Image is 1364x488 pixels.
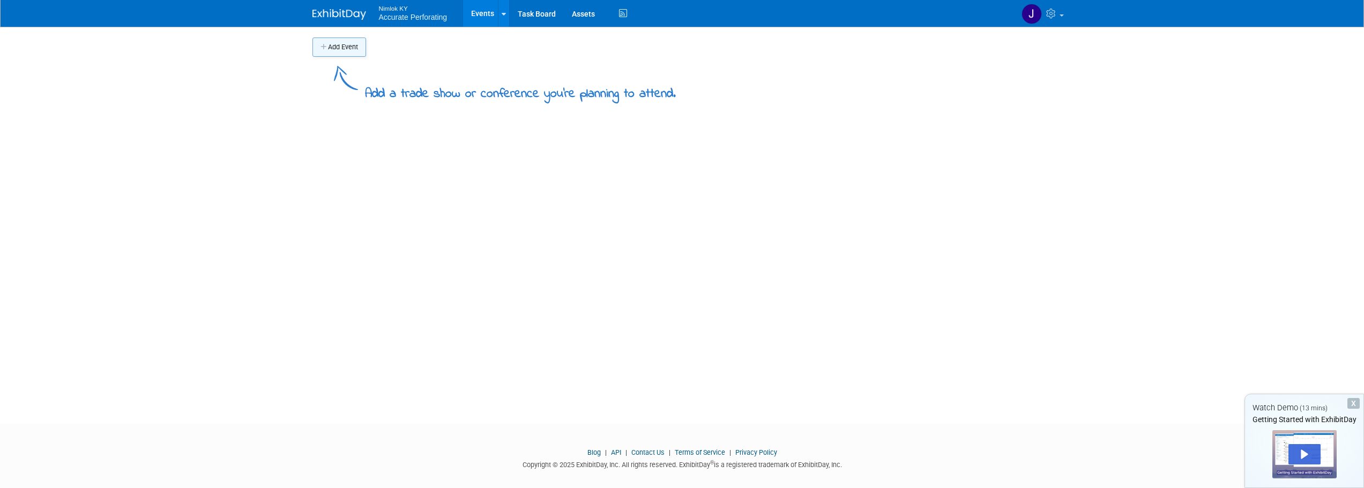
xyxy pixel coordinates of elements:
[1245,402,1363,414] div: Watch Demo
[735,448,777,456] a: Privacy Policy
[1022,4,1042,24] img: Jim Erhart
[1300,404,1328,412] span: (13 mins)
[312,37,366,57] button: Add Event
[675,448,725,456] a: Terms of Service
[666,448,673,456] span: |
[631,448,665,456] a: Contact Us
[1245,414,1363,425] div: Getting Started with ExhibitDay
[379,2,448,13] span: Nimlok KY
[727,448,734,456] span: |
[379,13,448,21] span: Accurate Perforating
[312,9,366,20] img: ExhibitDay
[602,448,609,456] span: |
[365,77,676,103] div: Add a trade show or conference you're planning to attend.
[587,448,601,456] a: Blog
[611,448,621,456] a: API
[1288,444,1321,464] div: Play
[710,460,714,466] sup: ®
[1347,398,1360,409] div: Dismiss
[623,448,630,456] span: |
